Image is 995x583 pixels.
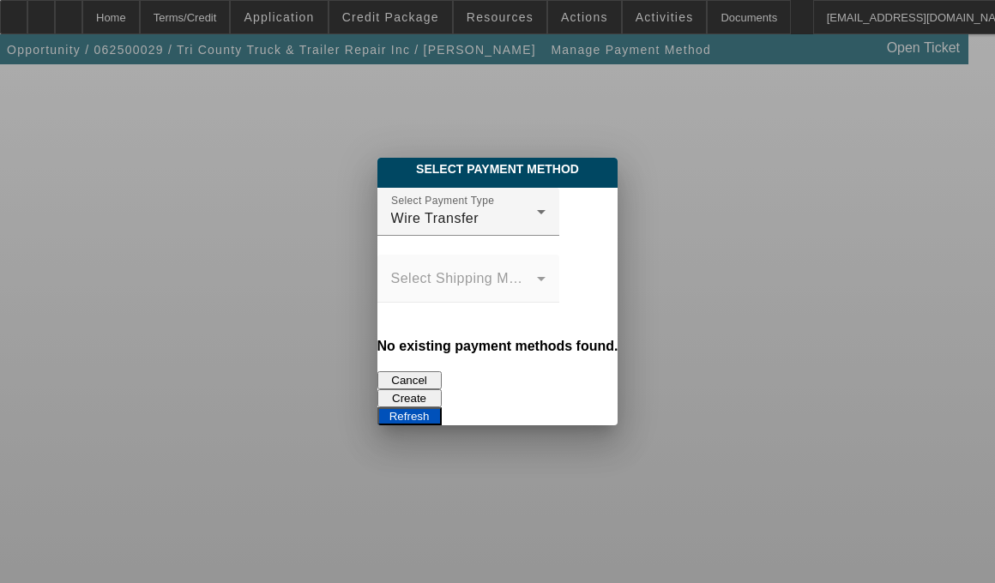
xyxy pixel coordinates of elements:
[390,162,606,176] span: Select Payment Method
[377,335,618,358] p: No existing payment methods found.
[377,371,442,389] button: Cancel
[391,195,494,207] mat-label: Select Payment Type
[391,271,546,285] mat-label: Select Shipping Method
[391,211,479,225] span: Wire Transfer
[377,407,442,425] button: Refresh
[377,389,442,407] button: Create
